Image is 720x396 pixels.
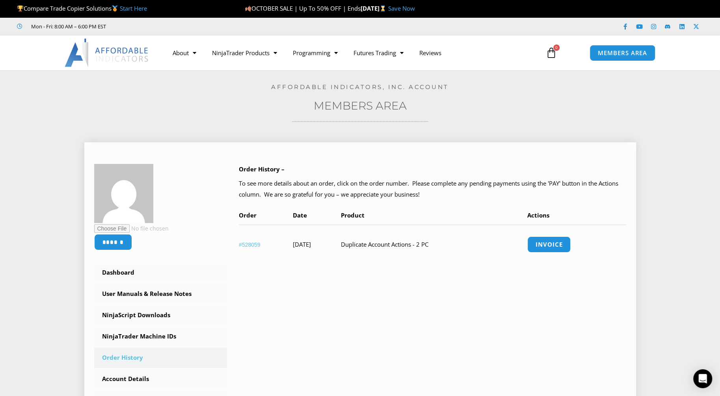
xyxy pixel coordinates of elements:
[527,211,549,219] span: Actions
[94,284,227,304] a: User Manuals & Release Notes
[239,211,257,219] span: Order
[239,178,626,200] p: To see more details about an order, click on the order number. Please complete any pending paymen...
[94,348,227,368] a: Order History
[346,44,411,62] a: Futures Trading
[94,369,227,389] a: Account Details
[245,6,251,11] img: 🍂
[361,4,388,12] strong: [DATE]
[527,236,571,253] a: Invoice order number 528059
[239,165,285,173] b: Order History –
[117,22,235,30] iframe: Customer reviews powered by Trustpilot
[693,369,712,388] div: Open Intercom Messenger
[380,6,386,11] img: ⌛
[165,44,204,62] a: About
[94,326,227,347] a: NinjaTrader Machine IDs
[165,44,537,62] nav: Menu
[598,50,647,56] span: MEMBERS AREA
[94,262,227,283] a: Dashboard
[314,99,407,112] a: Members Area
[94,305,227,325] a: NinjaScript Downloads
[65,39,149,67] img: LogoAI | Affordable Indicators – NinjaTrader
[341,225,527,264] td: Duplicate Account Actions - 2 PC
[534,41,569,64] a: 0
[411,44,449,62] a: Reviews
[17,6,23,11] img: 🏆
[341,211,365,219] span: Product
[271,83,449,91] a: Affordable Indicators, Inc. Account
[293,211,307,219] span: Date
[293,240,311,248] time: [DATE]
[245,4,361,12] span: OCTOBER SALE | Up To 50% OFF | Ends
[553,45,560,51] span: 0
[120,4,147,12] a: Start Here
[590,45,655,61] a: MEMBERS AREA
[239,242,260,248] a: View order number 528059
[285,44,346,62] a: Programming
[204,44,285,62] a: NinjaTrader Products
[94,164,153,223] img: d06b8e997f456842a1b90d6fdd97a44dfed3a6cbf4cec48c9d1e3b7e40cfae3e
[29,22,106,31] span: Mon - Fri: 8:00 AM – 6:00 PM EST
[17,4,147,12] span: Compare Trade Copier Solutions
[388,4,415,12] a: Save Now
[112,6,118,11] img: 🥇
